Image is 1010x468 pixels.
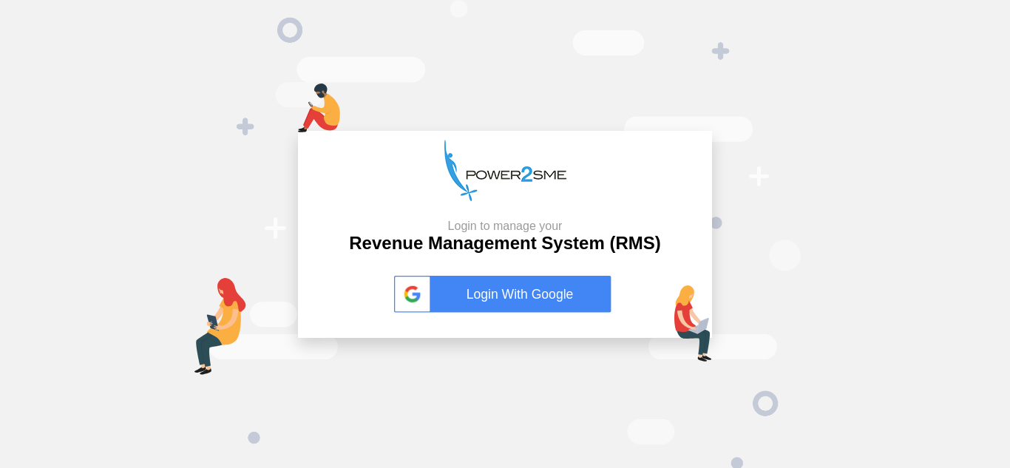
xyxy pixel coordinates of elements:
[349,219,660,254] h2: Revenue Management System (RMS)
[444,140,566,201] img: p2s_logo.png
[349,219,660,233] small: Login to manage your
[394,276,616,313] a: Login With Google
[390,260,620,328] button: Login With Google
[298,84,340,132] img: mob-login.png
[674,285,712,362] img: lap-login.png
[194,278,246,375] img: tab-login.png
